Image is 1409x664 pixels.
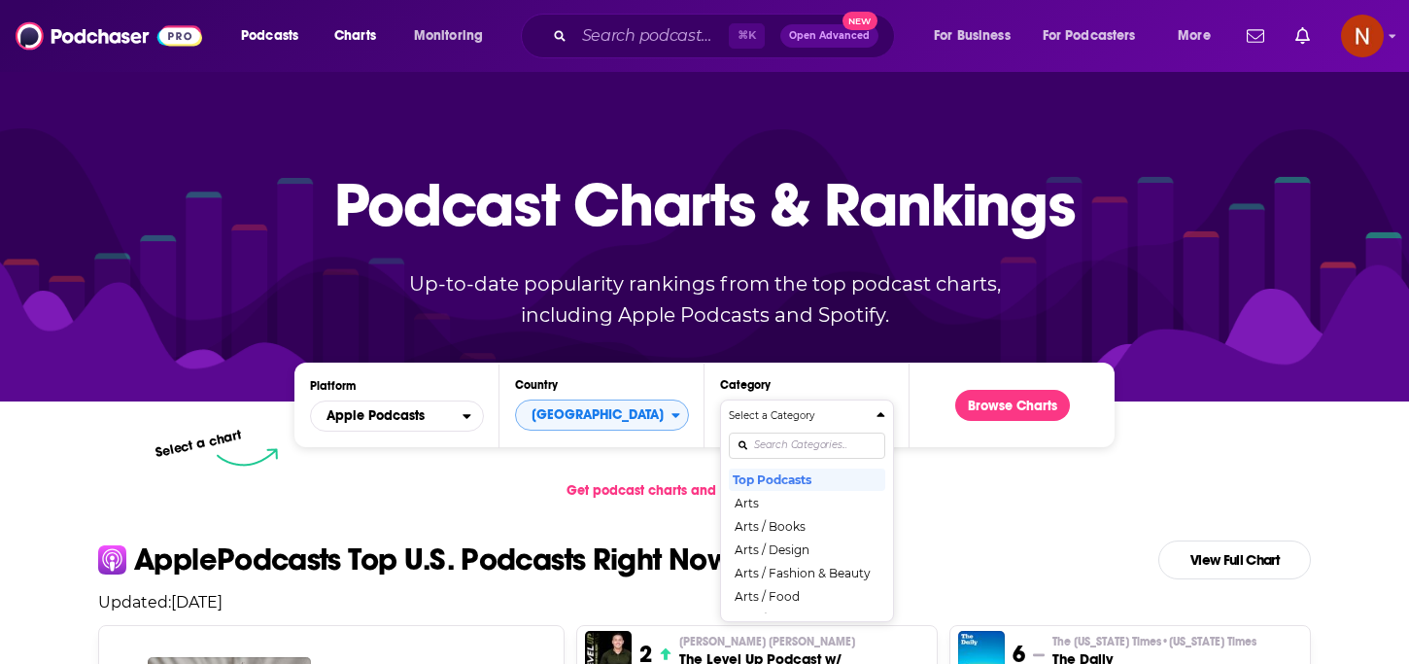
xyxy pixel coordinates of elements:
img: User Profile [1341,15,1384,57]
button: Arts / Books [729,514,885,538]
span: More [1178,22,1211,50]
a: Show notifications dropdown [1288,19,1318,52]
span: For Business [934,22,1011,50]
a: Get podcast charts and rankings via API [551,467,857,514]
p: Apple Podcasts Top U.S. Podcasts Right Now [134,544,730,576]
button: Arts / Food [729,584,885,608]
p: Podcast Charts & Rankings [334,141,1076,267]
p: Paul Alex Espinoza [679,634,929,649]
button: open menu [1164,20,1235,52]
span: Open Advanced [789,31,870,41]
span: [PERSON_NAME] [PERSON_NAME] [679,634,855,649]
a: Charts [322,20,388,52]
button: open menu [227,20,324,52]
span: New [842,12,877,30]
button: Countries [515,400,689,431]
h4: Select a Category [729,411,869,421]
button: open menu [920,20,1035,52]
img: Podchaser - Follow, Share and Rate Podcasts [16,17,202,54]
a: View Full Chart [1158,541,1311,579]
span: • [US_STATE] Times [1161,635,1256,648]
span: The [US_STATE] Times [1052,634,1256,649]
p: Select a chart [154,427,243,461]
button: Open AdvancedNew [780,24,878,48]
span: Apple Podcasts [326,409,425,423]
span: For Podcasters [1043,22,1136,50]
p: Up-to-date popularity rankings from the top podcast charts, including Apple Podcasts and Spotify. [370,268,1039,331]
button: open menu [1030,20,1164,52]
span: Monitoring [414,22,483,50]
button: open menu [310,401,484,432]
span: Get podcast charts and rankings via API [567,482,822,499]
button: Arts / Design [729,538,885,561]
button: Show profile menu [1341,15,1384,57]
button: Top Podcasts [729,468,885,491]
p: Updated: [DATE] [83,593,1326,612]
span: Podcasts [241,22,298,50]
input: Search Categories... [729,433,885,459]
img: select arrow [217,448,278,467]
span: ⌘ K [729,23,765,49]
div: Search podcasts, credits, & more... [539,14,913,58]
button: Browse Charts [955,390,1070,421]
img: apple Icon [98,545,126,574]
input: Search podcasts, credits, & more... [574,20,729,52]
button: open menu [400,20,508,52]
button: Arts / Fashion & Beauty [729,561,885,584]
p: The New York Times • New York Times [1052,634,1256,649]
h2: Platforms [310,401,484,432]
button: Arts / Performing Arts [729,608,885,631]
button: Arts [729,491,885,514]
span: Logged in as AdelNBM [1341,15,1384,57]
span: [GEOGRAPHIC_DATA] [516,399,671,432]
button: Categories [720,400,894,622]
span: Charts [334,22,376,50]
a: Show notifications dropdown [1239,19,1272,52]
